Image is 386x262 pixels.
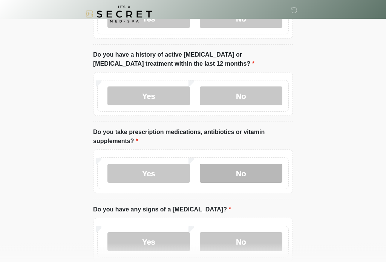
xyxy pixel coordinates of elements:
[200,87,282,106] label: No
[93,51,293,69] label: Do you have a history of active [MEDICAL_DATA] or [MEDICAL_DATA] treatment within the last 12 mon...
[107,164,190,183] label: Yes
[86,6,152,23] img: It's A Secret Med Spa Logo
[107,233,190,251] label: Yes
[200,164,282,183] label: No
[93,205,231,214] label: Do you have any signs of a [MEDICAL_DATA]?
[107,87,190,106] label: Yes
[200,233,282,251] label: No
[93,128,293,146] label: Do you take prescription medications, antibiotics or vitamin supplements?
